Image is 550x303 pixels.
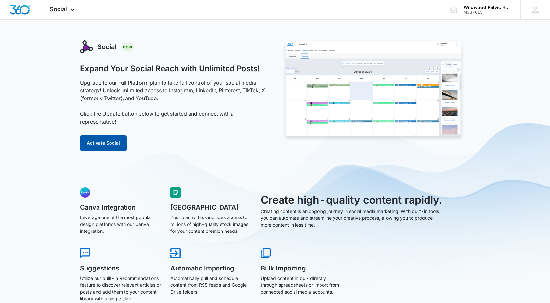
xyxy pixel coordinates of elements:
[80,79,268,125] p: Upgrade to our Full Platform plan to take full control of your social media strategy! Unlock unli...
[80,275,161,302] p: Utilize our built-in Recommendations feature to discover relevant articles or posts and add them ...
[98,42,116,52] h3: Social
[261,208,443,228] p: Creating content is an ongoing journey in social media marketing. With built-in tools, you can au...
[80,204,161,211] h5: Canva Integration
[261,192,443,208] h3: Create high-quality content rapidly.
[464,10,511,15] div: account id
[170,204,252,211] h5: [GEOGRAPHIC_DATA]
[80,135,127,151] button: Activate Social
[170,275,252,295] p: Automatically pull and schedule content from RSS feeds and Google Drive folders.
[170,214,252,234] p: Your plan with us includes access to millions of high-quality stock images for your content creat...
[50,6,67,13] span: Social
[464,5,511,10] div: account name
[261,275,342,295] p: Upload content in bulk directly through spreadsheets or import from connected social media accounts.
[80,64,260,73] h1: Expand Your Social Reach with Unlimited Posts!
[261,265,342,271] h5: Bulk Importing
[80,214,161,234] p: Leverage one of the most popular design platforms with our Canva integration.
[121,43,134,51] div: New
[170,265,252,271] h5: Automatic Importing
[80,265,161,271] h5: Suggestions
